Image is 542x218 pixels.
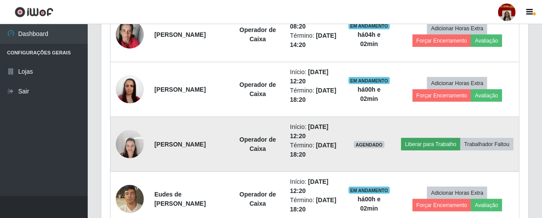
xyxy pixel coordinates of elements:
time: [DATE] 12:20 [290,68,329,85]
strong: [PERSON_NAME] [154,141,206,148]
strong: há 04 h e 02 min [358,31,381,47]
button: Adicionar Horas Extra [427,22,487,35]
button: Forçar Encerramento [413,35,471,47]
strong: [PERSON_NAME] [154,31,206,38]
img: 1655230904853.jpeg [116,125,144,163]
strong: Operador de Caixa [239,191,276,207]
img: 1626269852710.jpeg [116,71,144,108]
button: Avaliação [471,199,502,211]
strong: Eudes de [PERSON_NAME] [154,191,206,207]
button: Trabalhador Faltou [460,138,513,150]
time: [DATE] 12:20 [290,178,329,194]
button: Forçar Encerramento [413,89,471,102]
strong: há 00 h e 02 min [358,86,381,102]
li: Término: [290,86,338,104]
li: Término: [290,31,338,50]
span: EM ANDAMENTO [349,22,390,29]
button: Adicionar Horas Extra [427,187,487,199]
strong: Operador de Caixa [239,136,276,152]
span: EM ANDAMENTO [349,77,390,84]
li: Início: [290,122,338,141]
img: CoreUI Logo [14,7,53,18]
strong: Operador de Caixa [239,26,276,43]
li: Início: [290,177,338,196]
button: Liberar para Trabalho [401,138,460,150]
button: Forçar Encerramento [413,199,471,211]
span: AGENDADO [354,141,385,148]
li: Término: [290,141,338,159]
strong: [PERSON_NAME] [154,86,206,93]
img: 1747999318296.jpeg [116,180,144,218]
li: Início: [290,68,338,86]
strong: Operador de Caixa [239,81,276,97]
button: Avaliação [471,35,502,47]
strong: há 00 h e 02 min [358,196,381,212]
time: [DATE] 12:20 [290,123,329,139]
span: EM ANDAMENTO [349,187,390,194]
button: Adicionar Horas Extra [427,77,487,89]
img: 1734191984880.jpeg [116,16,144,54]
li: Término: [290,196,338,214]
button: Avaliação [471,89,502,102]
